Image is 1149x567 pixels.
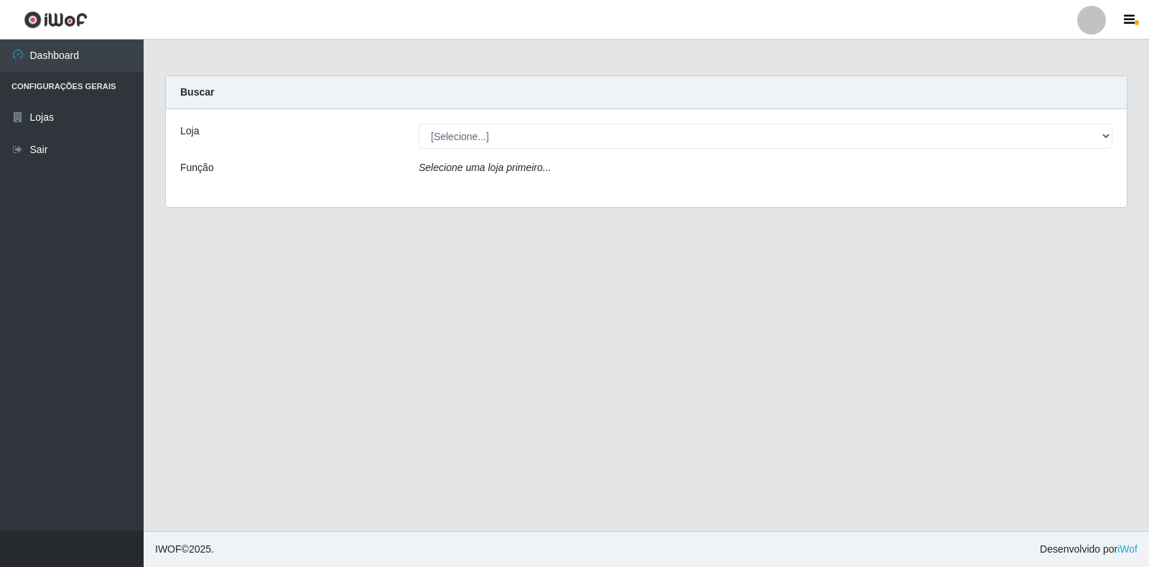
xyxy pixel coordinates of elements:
i: Selecione uma loja primeiro... [419,162,551,173]
label: Função [180,160,214,175]
span: © 2025 . [155,542,214,557]
a: iWof [1117,543,1138,555]
span: IWOF [155,543,182,555]
img: CoreUI Logo [24,11,88,29]
span: Desenvolvido por [1040,542,1138,557]
strong: Buscar [180,86,214,98]
label: Loja [180,124,199,139]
